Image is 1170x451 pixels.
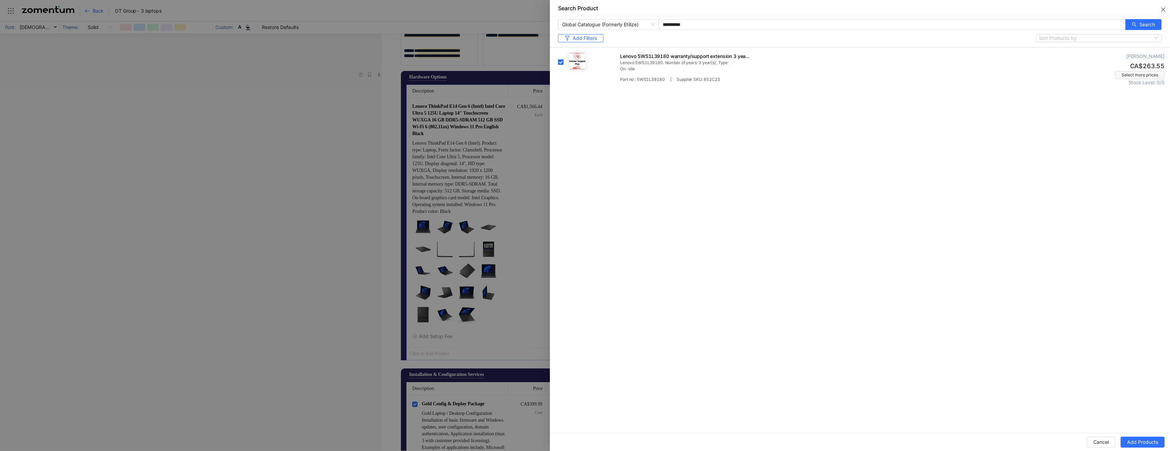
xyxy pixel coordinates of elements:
span: Part no : 5WS1L39180 [620,76,664,83]
span: Lenovo 5WS1L39180. Number of years: 3 year(s), Type: On-site [620,60,735,72]
span: Lenovo 5WS1L39180 warranty/support extension 3 yea... [620,53,991,60]
span: [PERSON_NAME] [1126,53,1165,60]
span: | [670,76,672,83]
span: Global Catalogue (Formerly Etilize) [562,19,655,30]
span: CA$263.55 [1130,61,1165,71]
span: Select more prices [1122,72,1158,78]
span: search [1132,22,1137,28]
span: Add Products [1127,438,1158,446]
button: searchSearch [1125,19,1161,30]
span: Supplier SKU : 852C2S [677,76,720,83]
span: Search [1139,21,1155,28]
img: Product [569,53,585,69]
span: Cancel [1093,438,1109,446]
div: Search Product [558,4,598,12]
span: close [1160,7,1166,12]
button: Cancel [1087,437,1115,448]
button: Add Filters [558,34,603,42]
button: Select more prices [1115,71,1165,79]
div: Stock Level: 0/0 [993,79,1165,86]
button: Add Products [1121,437,1165,448]
span: Add Filters [573,34,597,42]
